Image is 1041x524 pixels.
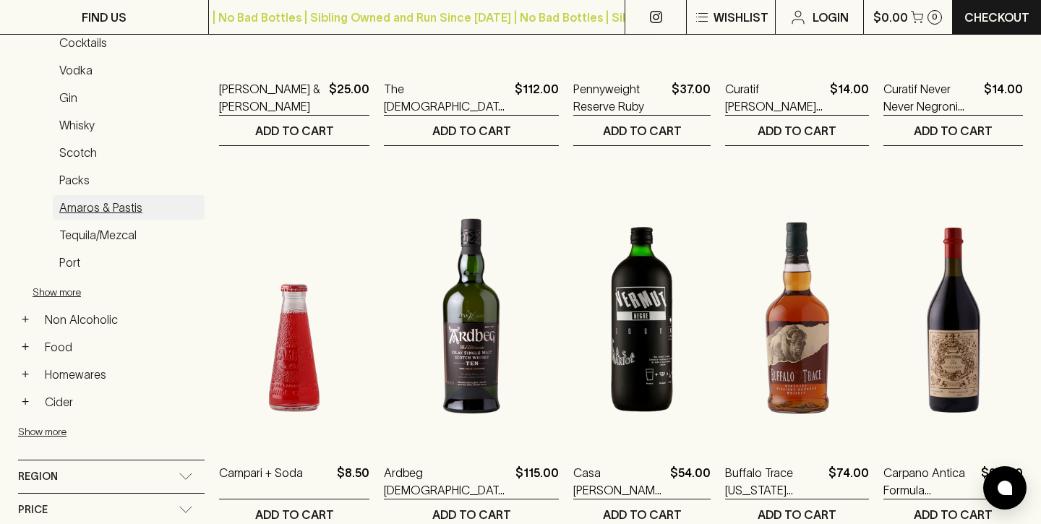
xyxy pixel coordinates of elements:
img: Buffalo Trace Kentucky Straight Bourbon Whiskey [725,189,869,442]
a: Homewares [38,362,205,387]
a: Campari + Soda [219,464,303,499]
p: $8.50 [337,464,369,499]
a: Cocktails [53,30,205,55]
p: ADD TO CART [758,506,836,523]
button: + [18,395,33,409]
button: + [18,367,33,382]
img: Casa Mariol Vermut Negre 1lt [573,189,711,442]
a: Amaros & Pastis [53,195,205,220]
p: ADD TO CART [603,506,682,523]
a: Casa [PERSON_NAME] 1lt [573,464,664,499]
button: Show more [33,278,222,307]
p: ADD TO CART [255,506,334,523]
p: $112.00 [515,80,559,115]
button: ADD TO CART [219,116,369,145]
button: ADD TO CART [384,116,559,145]
img: Ardbeg 10YO Islay Single Malt Scotch Whisky [384,189,559,442]
p: $25.00 [329,80,369,115]
p: ADD TO CART [432,506,511,523]
button: ADD TO CART [883,116,1023,145]
p: Checkout [964,9,1029,26]
img: Campari + Soda [219,189,369,442]
span: Price [18,501,48,519]
button: + [18,340,33,354]
p: $0.00 [873,9,908,26]
a: Buffalo Trace [US_STATE] Straight Bourbon Whiskey [725,464,823,499]
p: 0 [932,13,938,21]
p: ADD TO CART [758,122,836,139]
a: Cider [38,390,205,414]
img: bubble-icon [998,481,1012,495]
p: $74.00 [828,464,869,499]
a: Non Alcoholic [38,307,205,332]
button: ADD TO CART [573,116,711,145]
button: + [18,312,33,327]
a: Curatif [PERSON_NAME] Espresso Martini Cocktail [725,80,824,115]
p: Wishlist [714,9,768,26]
p: $14.00 [984,80,1023,115]
p: ADD TO CART [914,122,993,139]
a: Ardbeg [DEMOGRAPHIC_DATA] Islay Single Malt Scotch Whisky [384,464,510,499]
p: ADD TO CART [914,506,993,523]
p: $14.00 [830,80,869,115]
a: Food [38,335,205,359]
span: Region [18,468,58,486]
a: Pennyweight Reserve Ruby [573,80,666,115]
a: Scotch [53,140,205,165]
div: Region [18,460,205,493]
p: FIND US [82,9,127,26]
p: ADD TO CART [603,122,682,139]
a: [PERSON_NAME] & [PERSON_NAME] [219,80,323,115]
button: Show more [18,417,207,447]
p: $90.00 [981,464,1023,499]
p: $115.00 [515,464,559,499]
p: ADD TO CART [432,122,511,139]
button: ADD TO CART [725,116,869,145]
a: Packs [53,168,205,192]
p: $54.00 [670,464,711,499]
a: Gin [53,85,205,110]
a: Vodka [53,58,205,82]
a: Whisky [53,113,205,137]
a: The [DEMOGRAPHIC_DATA] Straight Rye Whiskey [384,80,509,115]
p: ADD TO CART [255,122,334,139]
a: Curatif Never Never Negroni Cocktail Can [883,80,978,115]
a: Carpano Antica Formula Vermouth [883,464,975,499]
p: Login [813,9,849,26]
a: Port [53,250,205,275]
p: $37.00 [672,80,711,115]
a: Tequila/Mezcal [53,223,205,247]
img: Carpano Antica Formula Vermouth [883,189,1023,442]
